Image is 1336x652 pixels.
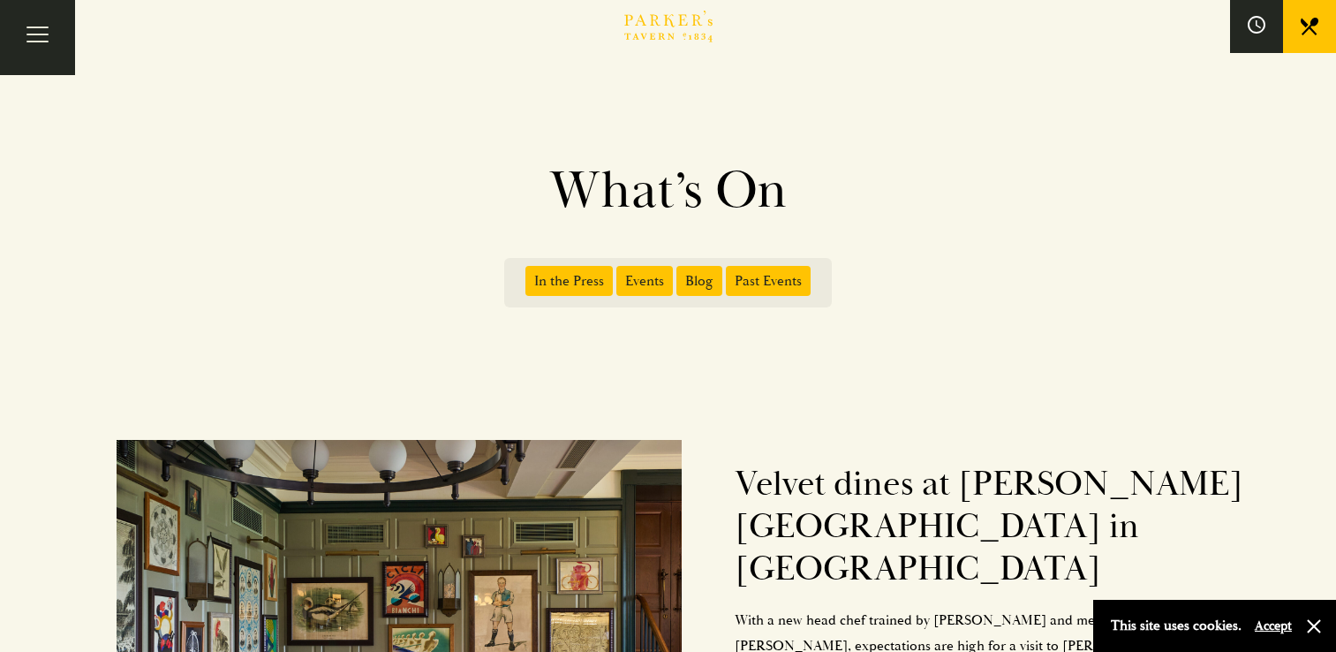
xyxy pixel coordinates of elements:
span: Blog [676,266,722,296]
h1: What’s On [165,159,1172,223]
span: Past Events [726,266,811,296]
span: Events [616,266,673,296]
button: Accept [1255,618,1292,634]
button: Close and accept [1305,618,1323,635]
p: This site uses cookies. [1111,613,1242,639]
span: In the Press [525,266,613,296]
h2: Velvet dines at [PERSON_NAME][GEOGRAPHIC_DATA] in [GEOGRAPHIC_DATA] [735,463,1246,590]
